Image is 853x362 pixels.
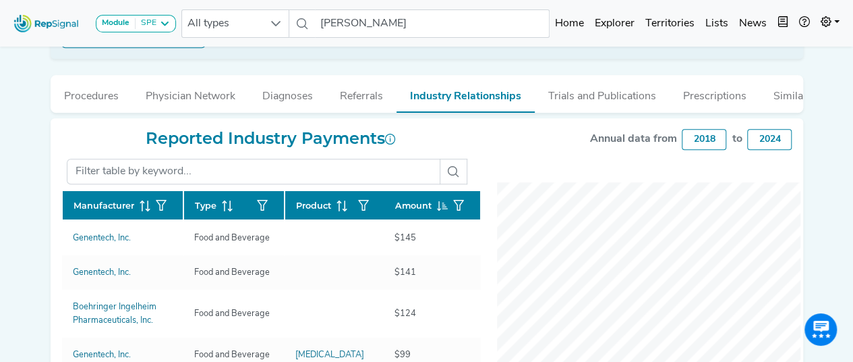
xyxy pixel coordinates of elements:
div: Food and Beverage [186,307,278,320]
div: Annual data from [589,131,676,147]
a: News [734,10,772,37]
div: to [732,131,742,147]
span: Product [296,199,331,212]
div: 2024 [747,129,792,150]
div: Genentech, Inc. [73,266,131,279]
div: Food and Beverage [186,348,278,361]
div: $141 [386,266,424,279]
div: Genentech, Inc. [73,348,131,361]
a: Lists [700,10,734,37]
div: Genentech, Inc. [73,232,131,244]
a: [MEDICAL_DATA] [295,348,375,361]
div: $145 [386,232,424,244]
div: SPE [136,18,156,29]
div: $99 [386,348,419,361]
a: Genentech, Inc. [73,266,173,279]
input: Filter table by keyword... [67,159,440,184]
span: All types [182,10,263,37]
button: Intel Book [772,10,794,37]
a: Territories [640,10,700,37]
a: Boehringer Ingelheim Pharmaceuticals, Inc. [73,301,173,326]
a: Genentech, Inc. [73,348,173,361]
button: Diagnoses [249,75,326,111]
span: Type [195,199,216,212]
span: Amount [395,199,432,212]
div: Food and Beverage [186,232,278,244]
strong: Module [102,19,129,27]
a: Home [550,10,589,37]
div: Food and Beverage [186,266,278,279]
a: Explorer [589,10,640,37]
span: Manufacturer [73,199,134,212]
button: Referrals [326,75,396,111]
input: Search a physician or facility [315,9,550,38]
button: Industry Relationships [396,75,535,113]
a: Genentech, Inc. [73,232,173,244]
div: [MEDICAL_DATA] [295,348,364,361]
div: $124 [386,307,424,320]
button: Procedures [51,75,132,111]
div: 2018 [682,129,726,150]
button: ModuleSPE [96,15,176,32]
button: Physician Network [132,75,249,111]
button: Prescriptions [670,75,760,111]
h2: Reported Industry Payments [61,129,481,149]
button: Trials and Publications [535,75,670,111]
